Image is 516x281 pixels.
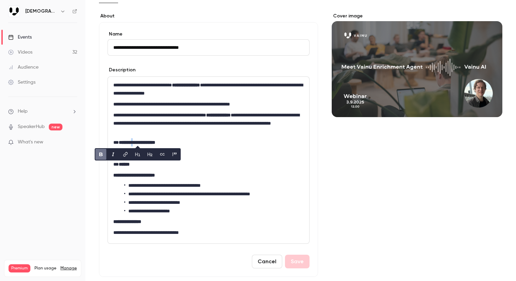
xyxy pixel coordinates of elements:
[9,6,19,17] img: Vainu
[8,108,77,115] li: help-dropdown-opener
[107,76,310,244] section: description
[8,79,35,86] div: Settings
[96,149,106,160] button: bold
[108,149,119,160] button: italic
[332,13,502,19] label: Cover image
[8,64,39,71] div: Audience
[107,67,135,73] label: Description
[8,49,32,56] div: Videos
[18,139,43,146] span: What's new
[332,13,502,117] section: Cover image
[252,255,282,268] button: Cancel
[9,264,30,272] span: Premium
[107,31,310,38] label: Name
[18,123,45,130] a: SpeakerHub
[120,149,131,160] button: link
[69,139,77,145] iframe: Noticeable Trigger
[99,13,318,19] label: About
[169,149,180,160] button: blockquote
[34,266,56,271] span: Plan usage
[18,108,28,115] span: Help
[108,77,309,243] div: editor
[8,34,32,41] div: Events
[60,266,77,271] a: Manage
[25,8,57,15] h6: [DEMOGRAPHIC_DATA]
[49,124,62,130] span: new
